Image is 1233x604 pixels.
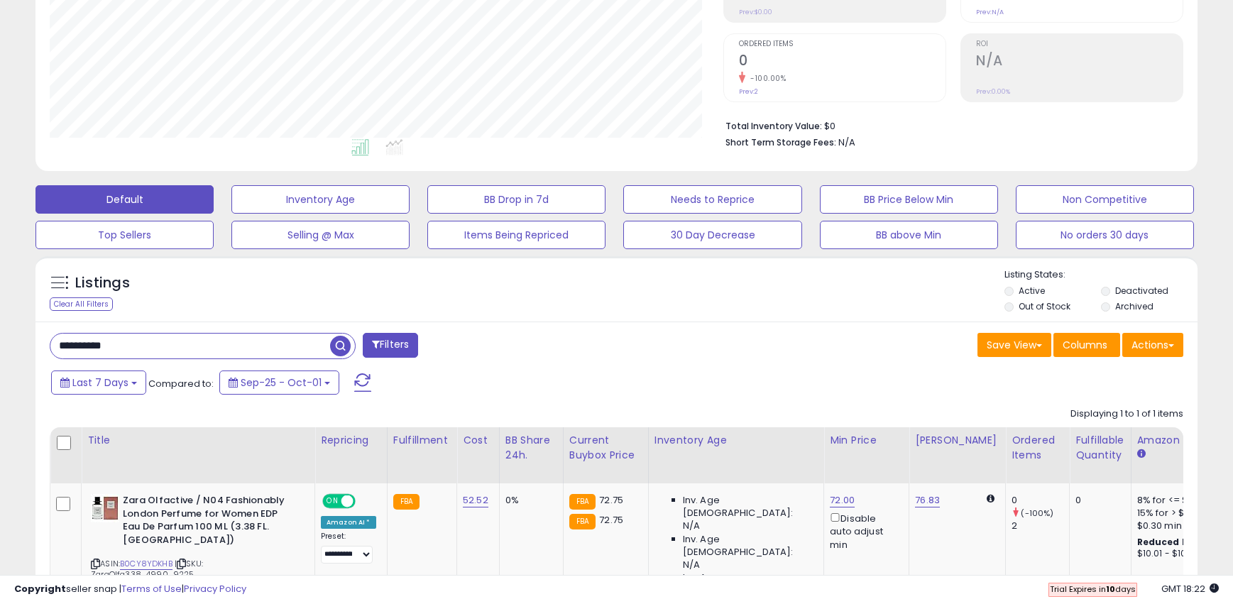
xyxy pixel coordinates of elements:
div: Clear All Filters [50,297,113,311]
div: Current Buybox Price [569,433,642,463]
div: Cost [463,433,493,448]
button: Save View [977,333,1051,357]
button: Last 7 Days [51,370,146,395]
span: OFF [354,495,376,507]
small: FBA [569,494,596,510]
small: (-100%) [1021,507,1053,519]
div: Title [87,433,309,448]
span: ON [324,495,341,507]
div: Amazon AI * [321,516,376,529]
label: Deactivated [1115,285,1168,297]
small: Prev: N/A [976,8,1004,16]
span: 72.75 [599,513,623,527]
span: N/A [683,559,700,571]
span: Inv. Age [DEMOGRAPHIC_DATA]: [683,571,813,597]
button: Inventory Age [231,185,410,214]
a: Privacy Policy [184,582,246,595]
label: Archived [1115,300,1153,312]
h2: N/A [976,53,1183,72]
a: 76.83 [915,493,940,507]
div: Ordered Items [1012,433,1063,463]
h2: 0 [739,53,946,72]
div: [PERSON_NAME] [915,433,999,448]
button: Needs to Reprice [623,185,801,214]
div: Min Price [830,433,903,448]
a: Terms of Use [121,582,182,595]
button: BB Price Below Min [820,185,998,214]
a: 72.00 [830,493,855,507]
span: Trial Expires in days [1050,583,1136,595]
span: 2025-10-9 18:22 GMT [1161,582,1219,595]
b: Short Term Storage Fees: [725,136,836,148]
small: FBA [393,494,420,510]
li: $0 [725,116,1173,133]
span: Inv. Age [DEMOGRAPHIC_DATA]: [683,494,813,520]
small: Prev: $0.00 [739,8,772,16]
div: Preset: [321,532,376,564]
button: No orders 30 days [1016,221,1194,249]
div: Fulfillable Quantity [1075,433,1124,463]
button: Columns [1053,333,1120,357]
label: Active [1019,285,1045,297]
b: Reduced Prof. Rng. [1137,536,1230,548]
button: Default [35,185,214,214]
small: FBA [569,514,596,529]
img: 3113Dv1o9hL._SL40_.jpg [91,494,119,522]
button: Sep-25 - Oct-01 [219,370,339,395]
button: Selling @ Max [231,221,410,249]
span: ROI [976,40,1183,48]
div: Displaying 1 to 1 of 1 items [1070,407,1183,421]
b: Total Inventory Value: [725,120,822,132]
span: Columns [1063,338,1107,352]
b: Zara Olfactive / N04 Fashionably London Perfume for Women EDP Eau De Parfum 100 ML (3.38 FL. [GEO... [123,494,295,550]
div: Fulfillment [393,433,451,448]
h5: Listings [75,273,130,293]
div: 2 [1012,520,1069,532]
button: Items Being Repriced [427,221,605,249]
div: Repricing [321,433,381,448]
small: Amazon Fees. [1137,448,1146,461]
span: Inv. Age [DEMOGRAPHIC_DATA]: [683,533,813,559]
div: 0 [1075,494,1119,507]
button: Actions [1122,333,1183,357]
p: Listing States: [1004,268,1198,282]
b: 10 [1106,583,1115,595]
small: -100.00% [745,73,786,84]
a: 52.52 [463,493,488,507]
span: Last 7 Days [72,375,128,390]
button: BB Drop in 7d [427,185,605,214]
span: N/A [838,136,855,149]
span: Sep-25 - Oct-01 [241,375,322,390]
button: 30 Day Decrease [623,221,801,249]
button: Non Competitive [1016,185,1194,214]
span: N/A [683,520,700,532]
span: 72.75 [599,493,623,507]
span: Compared to: [148,377,214,390]
label: Out of Stock [1019,300,1070,312]
a: B0CY8YDKHB [120,558,172,570]
span: | SKU: ZaraOlfa338_4990_9225 [91,558,203,579]
div: seller snap | | [14,583,246,596]
button: Top Sellers [35,221,214,249]
small: Prev: 2 [739,87,758,96]
span: Ordered Items [739,40,946,48]
strong: Copyright [14,582,66,595]
div: Inventory Age [654,433,818,448]
button: Filters [363,333,418,358]
div: Disable auto adjust min [830,510,898,551]
div: BB Share 24h. [505,433,557,463]
div: 0 [1012,494,1069,507]
button: BB above Min [820,221,998,249]
small: Prev: 0.00% [976,87,1010,96]
div: 0% [505,494,552,507]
